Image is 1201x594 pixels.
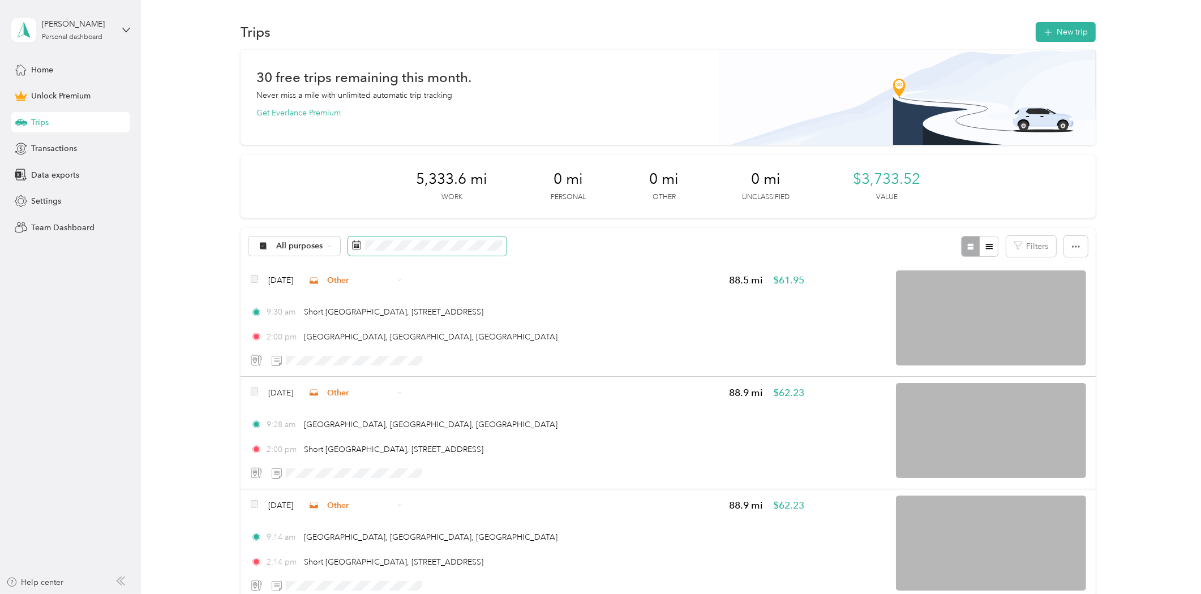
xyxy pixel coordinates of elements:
[277,242,324,250] span: All purposes
[31,143,77,154] span: Transactions
[267,331,299,343] span: 2:00 pm
[327,274,393,286] span: Other
[1036,22,1096,42] button: New trip
[268,387,293,399] span: [DATE]
[551,192,586,203] p: Personal
[773,498,804,513] span: $62.23
[896,496,1086,591] img: minimap
[256,107,341,119] button: Get Everlance Premium
[31,90,91,102] span: Unlock Premium
[304,532,557,542] span: [GEOGRAPHIC_DATA], [GEOGRAPHIC_DATA], [GEOGRAPHIC_DATA]
[267,531,299,543] span: 9:14 am
[256,71,471,83] h1: 30 free trips remaining this month.
[729,386,763,400] span: 88.9 mi
[31,117,49,128] span: Trips
[773,273,804,287] span: $61.95
[441,192,462,203] p: Work
[256,89,452,101] p: Never miss a mile with unlimited automatic trip tracking
[241,26,271,38] h1: Trips
[416,170,487,188] span: 5,333.6 mi
[304,557,483,567] span: Short [GEOGRAPHIC_DATA], [STREET_ADDRESS]
[267,306,299,318] span: 9:30 am
[42,18,113,30] div: [PERSON_NAME]
[1006,236,1056,257] button: Filters
[876,192,898,203] p: Value
[649,170,679,188] span: 0 mi
[6,576,64,588] button: Help center
[327,500,393,511] span: Other
[268,274,293,286] span: [DATE]
[268,500,293,511] span: [DATE]
[267,419,299,431] span: 9:28 am
[718,50,1096,145] img: Banner
[267,556,299,568] span: 2:14 pm
[42,34,102,41] div: Personal dashboard
[729,273,763,287] span: 88.5 mi
[31,64,53,76] span: Home
[751,170,780,188] span: 0 mi
[896,383,1086,478] img: minimap
[554,170,583,188] span: 0 mi
[729,498,763,513] span: 88.9 mi
[304,445,483,454] span: Short [GEOGRAPHIC_DATA], [STREET_ADDRESS]
[773,386,804,400] span: $62.23
[304,332,557,342] span: [GEOGRAPHIC_DATA], [GEOGRAPHIC_DATA], [GEOGRAPHIC_DATA]
[304,420,557,429] span: [GEOGRAPHIC_DATA], [GEOGRAPHIC_DATA], [GEOGRAPHIC_DATA]
[267,444,299,455] span: 2:00 pm
[327,387,393,399] span: Other
[853,170,920,188] span: $3,733.52
[1138,531,1201,594] iframe: Everlance-gr Chat Button Frame
[653,192,676,203] p: Other
[31,195,61,207] span: Settings
[742,192,790,203] p: Unclassified
[31,222,95,234] span: Team Dashboard
[31,169,79,181] span: Data exports
[304,307,483,317] span: Short [GEOGRAPHIC_DATA], [STREET_ADDRESS]
[896,270,1086,365] img: minimap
